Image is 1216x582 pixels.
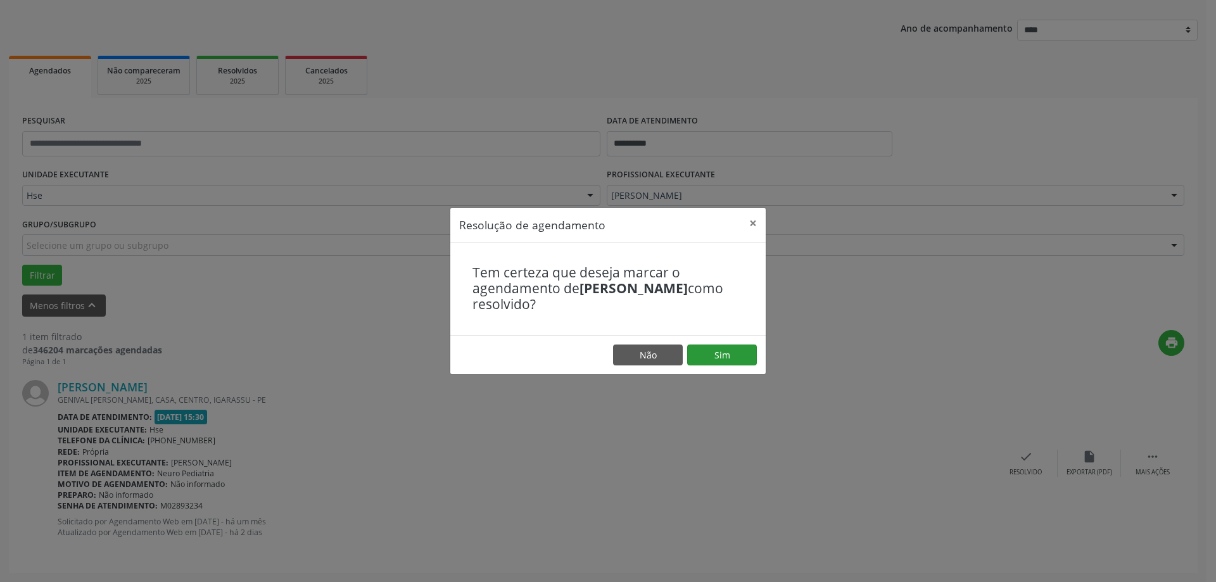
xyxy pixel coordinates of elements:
[613,345,683,366] button: Não
[579,279,688,297] b: [PERSON_NAME]
[472,265,744,313] h4: Tem certeza que deseja marcar o agendamento de como resolvido?
[740,208,766,239] button: Close
[459,217,605,233] h5: Resolução de agendamento
[687,345,757,366] button: Sim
